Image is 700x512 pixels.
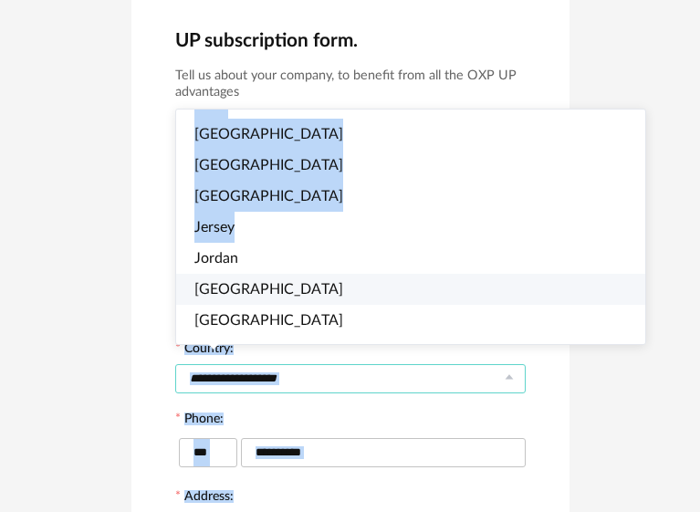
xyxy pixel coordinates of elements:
label: Phone: [175,413,224,429]
span: Jersey [194,220,235,235]
span: [GEOGRAPHIC_DATA] [194,282,343,297]
span: [GEOGRAPHIC_DATA] [194,313,343,328]
label: Address: [175,490,234,507]
span: [GEOGRAPHIC_DATA] [194,189,343,204]
h2: UP subscription form. [175,28,526,53]
span: Jordan [194,251,238,266]
span: [GEOGRAPHIC_DATA] [194,158,343,172]
h3: Tell us about your company, to benefit from all the OXP UP advantages [175,68,526,101]
label: Country: [175,342,234,359]
span: [GEOGRAPHIC_DATA] [194,127,343,141]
